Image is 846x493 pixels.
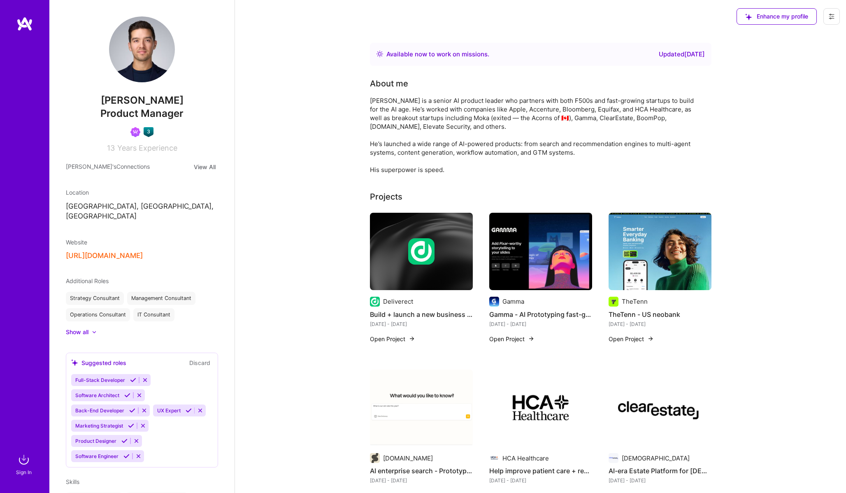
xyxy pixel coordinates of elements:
button: View All [191,162,218,172]
i: Accept [186,407,192,414]
img: Help improve patient care + reduce nurse overwhelm [489,370,592,447]
h4: AI-era Estate Platform for [DEMOGRAPHIC_DATA] families [609,465,711,476]
i: Accept [128,423,134,429]
i: Reject [140,423,146,429]
span: Years Experience [117,144,177,152]
div: Gamma [502,297,524,306]
img: logo [16,16,33,31]
img: cover [370,213,473,290]
img: Been on Mission [130,127,140,137]
img: AI-era Estate Platform for North American families [609,370,711,447]
div: [DATE] - [DATE] [489,320,592,328]
button: Open Project [370,335,415,343]
div: Updated [DATE] [659,49,705,59]
div: [DEMOGRAPHIC_DATA] [622,454,690,463]
div: Projects [370,191,402,203]
i: icon SuggestedTeams [71,359,78,366]
button: Enhance my profile [737,8,817,25]
div: Suggested roles [71,358,126,367]
p: [GEOGRAPHIC_DATA], [GEOGRAPHIC_DATA], [GEOGRAPHIC_DATA] [66,202,218,221]
h4: Gamma - AI Prototyping fast-growing AI B2C startup [489,309,592,320]
div: [DATE] - [DATE] [609,320,711,328]
img: arrow-right [409,335,415,342]
a: sign inSign In [17,451,32,477]
span: Enhance my profile [745,12,808,21]
span: [PERSON_NAME]'s Connections [66,162,150,172]
i: Reject [136,392,142,398]
img: sign in [16,451,32,468]
div: [DATE] - [DATE] [609,476,711,485]
span: Additional Roles [66,277,109,284]
span: UX Expert [157,407,181,414]
i: Accept [130,377,136,383]
h4: Help improve patient care + reduce nurse overwhelm [489,465,592,476]
i: Reject [142,377,148,383]
span: Back-End Developer [75,407,124,414]
button: [URL][DOMAIN_NAME] [66,251,143,260]
div: Show all [66,328,88,336]
h4: AI enterprise search - Prototype to 10m seed round [370,465,473,476]
span: Software Architect [75,392,119,398]
div: [DATE] - [DATE] [489,476,592,485]
img: Company logo [370,453,380,463]
img: Availability [377,51,383,57]
div: TheTenn [622,297,648,306]
div: Management Consultant [127,292,195,305]
span: Product Designer [75,438,116,444]
span: [PERSON_NAME] [66,94,218,107]
img: Company logo [489,297,499,307]
h4: Build + launch a new business line [370,309,473,320]
span: 13 [107,144,115,152]
div: Sign In [16,468,32,477]
div: [PERSON_NAME] is a senior AI product leader who partners with both F500s and fast-growing startup... [370,96,699,174]
span: Software Engineer [75,453,119,459]
div: IT Consultant [133,308,174,321]
img: Company logo [609,297,618,307]
img: TheTenn - US neobank [609,213,711,290]
span: Skills [66,478,79,485]
img: Company logo [370,297,380,307]
img: User Avatar [109,16,175,82]
div: HCA Healthcare [502,454,549,463]
i: Accept [121,438,128,444]
i: Accept [123,453,130,459]
div: Deliverect [383,297,413,306]
i: icon SuggestedTeams [745,14,752,20]
div: Available now to work on missions . [386,49,489,59]
div: Operations Consultant [66,308,130,321]
i: Reject [133,438,139,444]
i: Reject [141,407,147,414]
div: [DOMAIN_NAME] [383,454,433,463]
span: Full-Stack Developer [75,377,125,383]
img: Company logo [489,453,499,463]
span: Website [66,239,87,246]
button: Open Project [609,335,654,343]
span: Product Manager [100,107,184,119]
h4: TheTenn - US neobank [609,309,711,320]
div: Location [66,188,218,197]
i: Accept [124,392,130,398]
img: arrow-right [647,335,654,342]
i: Reject [135,453,142,459]
div: [DATE] - [DATE] [370,320,473,328]
div: Strategy Consultant [66,292,124,305]
img: Gamma - AI Prototyping fast-growing AI B2C startup [489,213,592,290]
button: Open Project [489,335,535,343]
img: arrow-right [528,335,535,342]
i: Accept [129,407,135,414]
div: [DATE] - [DATE] [370,476,473,485]
span: Marketing Strategist [75,423,123,429]
img: AI enterprise search - Prototype to 10m seed round [370,370,473,447]
div: About me [370,77,408,90]
img: Company logo [609,453,618,463]
i: Reject [197,407,203,414]
img: Company logo [408,238,435,265]
button: Discard [187,358,213,367]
